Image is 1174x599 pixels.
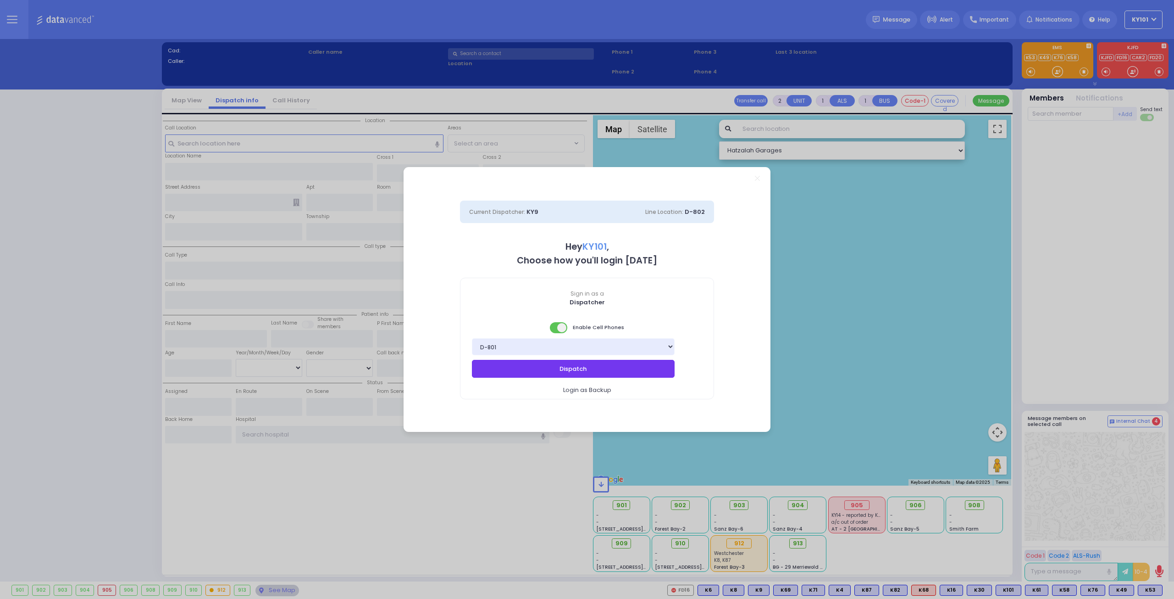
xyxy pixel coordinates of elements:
[472,360,675,377] button: Dispatch
[685,207,705,216] span: D-802
[469,208,525,216] span: Current Dispatcher:
[565,241,609,253] b: Hey ,
[550,321,624,334] span: Enable Cell Phones
[460,290,714,298] span: Sign in as a
[526,207,538,216] span: KY9
[755,176,760,181] a: Close
[645,208,683,216] span: Line Location:
[570,298,605,307] b: Dispatcher
[517,254,657,267] b: Choose how you'll login [DATE]
[563,386,611,395] span: Login as Backup
[582,241,607,253] span: KY101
